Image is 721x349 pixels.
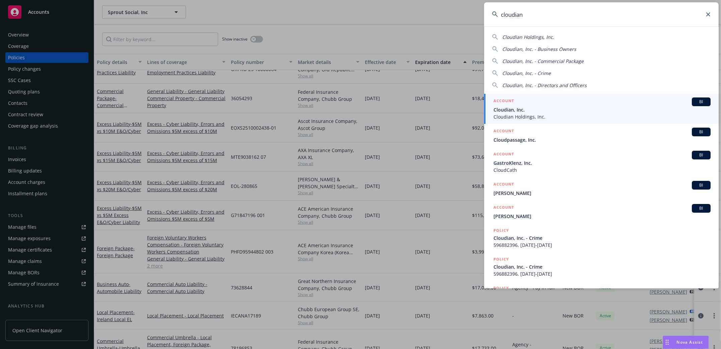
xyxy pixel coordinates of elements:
span: Cloudian, Inc. - Business Owners [502,46,576,52]
h5: POLICY [494,227,509,234]
a: ACCOUNTBI[PERSON_NAME] [484,177,719,200]
span: BI [695,99,708,105]
h5: POLICY [494,285,509,291]
span: 596882396, [DATE]-[DATE] [494,270,711,277]
a: POLICYCloudian, Inc. - Crime596882396, [DATE]-[DATE] [484,252,719,281]
span: Nova Assist [677,339,703,345]
h5: POLICY [494,256,509,263]
div: Drag to move [663,336,671,349]
h5: ACCOUNT [494,204,514,212]
span: BI [695,182,708,188]
span: Cloudian Holdings, Inc. [502,34,554,40]
h5: ACCOUNT [494,97,514,106]
span: BI [695,152,708,158]
span: BI [695,129,708,135]
h5: ACCOUNT [494,128,514,136]
a: POLICYCloudian, Inc. - Crime596882396, [DATE]-[DATE] [484,223,719,252]
span: Cloudian, Inc. [494,106,711,113]
span: GastroKlenz, Inc. [494,159,711,166]
span: [PERSON_NAME] [494,190,711,197]
span: 596882396, [DATE]-[DATE] [494,241,711,249]
a: ACCOUNTBIGastroKlenz, Inc.CloudCath [484,147,719,177]
a: ACCOUNTBICloudian, Inc.Cloudian Holdings, Inc. [484,94,719,124]
h5: ACCOUNT [494,181,514,189]
span: Cloudian, Inc. - Directors and Officers [502,82,587,88]
input: Search... [484,2,719,26]
span: [PERSON_NAME] [494,213,711,220]
span: Cloudian, Inc. - Crime [494,263,711,270]
a: ACCOUNTBICloudpassage, Inc. [484,124,719,147]
span: Cloudian, Inc. - Crime [502,70,551,76]
span: Cloudpassage, Inc. [494,136,711,143]
span: BI [695,205,708,211]
span: CloudCath [494,166,711,173]
a: ACCOUNTBI[PERSON_NAME] [484,200,719,223]
h5: ACCOUNT [494,151,514,159]
span: Cloudian, Inc. - Crime [494,234,711,241]
span: Cloudian Holdings, Inc. [494,113,711,120]
span: Cloudian, Inc. - Commercial Package [502,58,584,64]
a: POLICY [484,281,719,310]
button: Nova Assist [663,336,709,349]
